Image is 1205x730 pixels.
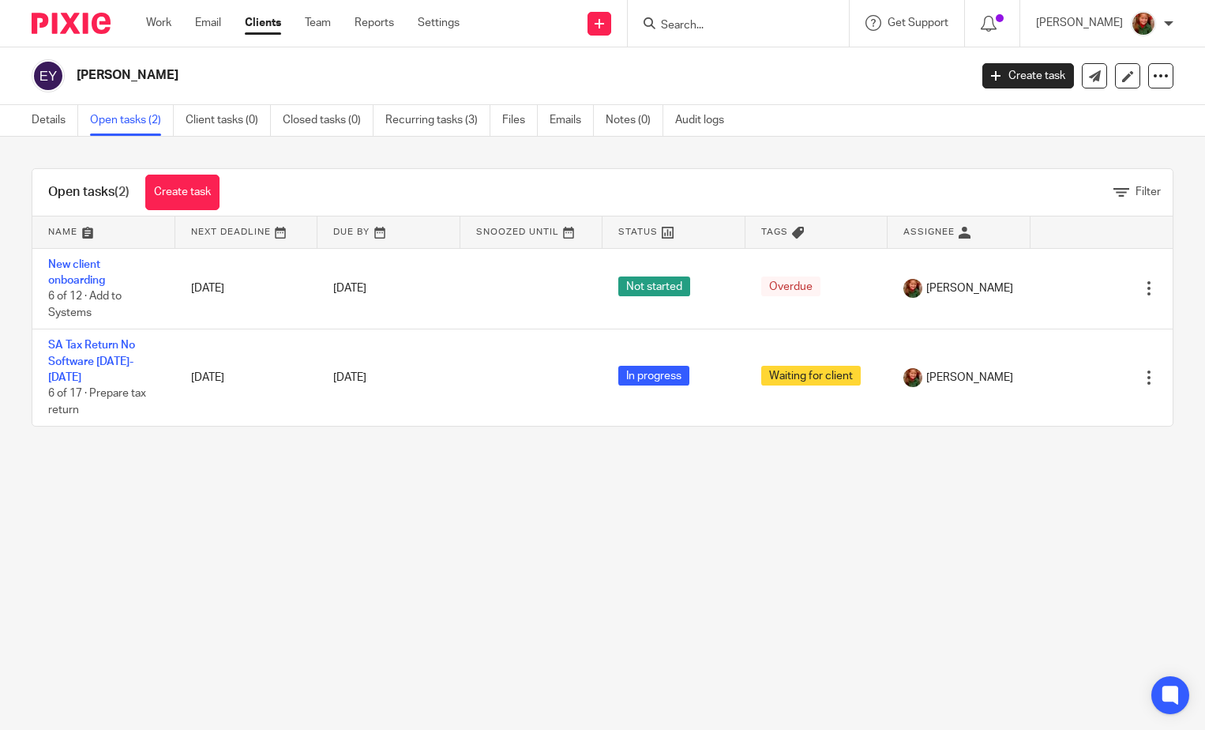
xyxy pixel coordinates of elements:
a: Create task [982,63,1074,88]
a: Emails [550,105,594,136]
span: [PERSON_NAME] [926,370,1013,386]
span: [PERSON_NAME] [926,280,1013,296]
img: sallycropped.JPG [903,368,922,387]
span: 6 of 12 · Add to Systems [48,291,122,318]
a: Clients [245,15,281,31]
span: In progress [618,366,689,386]
span: Status [618,228,658,236]
p: [PERSON_NAME] [1036,15,1123,31]
a: Create task [145,175,220,210]
a: SA Tax Return No Software [DATE]-[DATE] [48,340,135,383]
a: New client onboarding [48,259,105,286]
img: Pixie [32,13,111,34]
a: Open tasks (2) [90,105,174,136]
span: Filter [1136,186,1161,198]
span: Get Support [888,17,948,28]
span: [DATE] [333,372,366,383]
input: Search [659,19,801,33]
img: sallycropped.JPG [903,279,922,298]
span: Waiting for client [761,366,861,386]
a: Client tasks (0) [186,105,271,136]
a: Reports [355,15,394,31]
a: Files [502,105,538,136]
a: Recurring tasks (3) [385,105,490,136]
span: Overdue [761,277,820,296]
a: Closed tasks (0) [283,105,374,136]
a: Notes (0) [606,105,663,136]
span: [DATE] [333,283,366,294]
h1: Open tasks [48,184,130,201]
a: Work [146,15,171,31]
span: Not started [618,277,690,296]
span: (2) [114,186,130,198]
span: Tags [761,228,788,236]
a: Team [305,15,331,31]
img: sallycropped.JPG [1131,11,1156,36]
span: Snoozed Until [476,228,559,236]
td: [DATE] [175,248,318,329]
img: svg%3E [32,59,65,92]
a: Details [32,105,78,136]
h2: [PERSON_NAME] [77,67,783,84]
td: [DATE] [175,329,318,427]
a: Audit logs [675,105,736,136]
a: Email [195,15,221,31]
span: 6 of 17 · Prepare tax return [48,388,146,416]
a: Settings [418,15,460,31]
